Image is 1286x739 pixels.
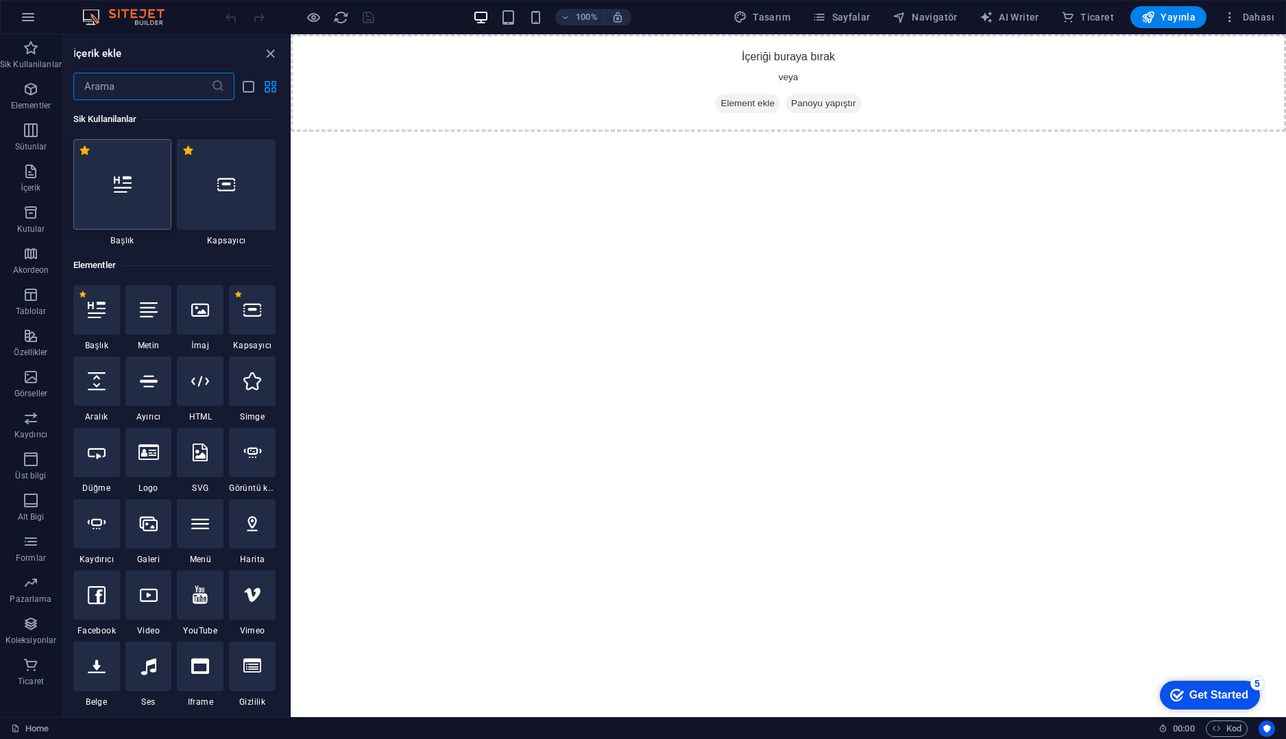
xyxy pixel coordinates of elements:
[10,594,51,605] p: Pazarlama
[1061,10,1114,24] span: Ticaret
[332,9,349,25] button: reload
[229,285,276,351] div: Kapsayıcı
[14,429,47,440] p: Kaydırıcı
[73,285,120,351] div: Başlık
[240,78,256,95] button: list-view
[555,9,604,25] button: 100%
[229,642,276,707] div: Gizlilik
[73,139,172,246] div: Başlık
[229,696,276,707] span: Gizlilik
[495,60,570,79] span: Panoyu yapıştır
[974,6,1045,28] button: AI Writer
[125,483,172,494] span: Logo
[73,257,276,274] h6: Elementler
[177,340,223,351] span: İmaj
[229,356,276,422] div: Simge
[177,356,223,422] div: HTML
[1212,720,1241,737] span: Kod
[11,720,49,737] a: Seçimi iptal etmek için tıkla. Sayfaları açmak için çift tıkla
[125,499,172,565] div: Galeri
[73,696,120,707] span: Belge
[14,347,47,358] p: Özellikler
[11,100,51,111] p: Elementler
[728,6,796,28] button: Tasarım
[125,428,172,494] div: Logo
[21,182,40,193] p: İçerik
[125,642,172,707] div: Ses
[262,45,278,62] button: close panel
[125,285,172,351] div: Metin
[177,428,223,494] div: SVG
[980,10,1039,24] span: AI Writer
[15,141,47,152] p: Sütunlar
[73,340,120,351] span: Başlık
[5,635,56,646] p: Koleksiyonlar
[125,625,172,636] span: Video
[333,10,349,25] i: Sayfayı yeniden yükleyin
[1182,723,1185,734] span: :
[177,499,223,565] div: Menü
[14,388,47,399] p: Görseller
[73,625,120,636] span: Facebook
[1141,10,1196,24] span: Yayınla
[73,554,120,565] span: Kaydırıcı
[177,625,223,636] span: YouTube
[73,235,172,246] span: Başlık
[73,570,120,636] div: Facebook
[16,553,46,564] p: Formlar
[229,483,276,494] span: Görüntü kaydırıcı
[234,291,242,298] span: Sık kullanılanlardan çıkar
[887,6,963,28] button: Navigatör
[1223,10,1274,24] span: Dahası
[125,411,172,422] span: Ayırıcı
[893,10,958,24] span: Navigatör
[40,15,99,27] div: Get Started
[17,223,45,234] p: Kutular
[73,356,120,422] div: Aralık
[262,78,278,95] button: grid-view
[13,265,49,276] p: Akordeon
[229,570,276,636] div: Vimeo
[79,9,182,25] img: Editor Logo
[229,411,276,422] span: Simge
[125,554,172,565] span: Galeri
[73,428,120,494] div: Düğme
[1056,6,1119,28] button: Ticaret
[125,570,172,636] div: Video
[576,9,598,25] h6: 100%
[1217,6,1280,28] button: Dahası
[424,60,489,79] span: Element ekle
[177,235,276,246] span: Kapsayıcı
[177,554,223,565] span: Menü
[229,340,276,351] span: Kapsayıcı
[177,642,223,707] div: Iframe
[125,696,172,707] span: Ses
[79,145,90,156] span: Sık kullanılanlardan çıkar
[11,7,111,36] div: Get Started 5 items remaining, 0% complete
[229,625,276,636] span: Vimeo
[73,111,276,128] h6: Sik Kullanilanlar
[15,470,46,481] p: Üst bilgi
[229,499,276,565] div: Harita
[73,73,211,100] input: Arama
[1173,720,1194,737] span: 00 00
[73,45,122,62] h6: İçerik ekle
[177,411,223,422] span: HTML
[229,554,276,565] span: Harita
[73,642,120,707] div: Belge
[177,696,223,707] span: Iframe
[1206,720,1248,737] button: Kod
[229,428,276,494] div: Görüntü kaydırıcı
[125,340,172,351] span: Metin
[733,10,790,24] span: Tasarım
[177,570,223,636] div: YouTube
[1130,6,1206,28] button: Yayınla
[177,285,223,351] div: İmaj
[728,6,796,28] div: Tasarım (Ctrl+Alt+Y)
[125,356,172,422] div: Ayırıcı
[16,306,47,317] p: Tablolar
[807,6,876,28] button: Sayfalar
[1259,720,1275,737] button: Usercentrics
[73,483,120,494] span: Düğme
[101,3,115,16] div: 5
